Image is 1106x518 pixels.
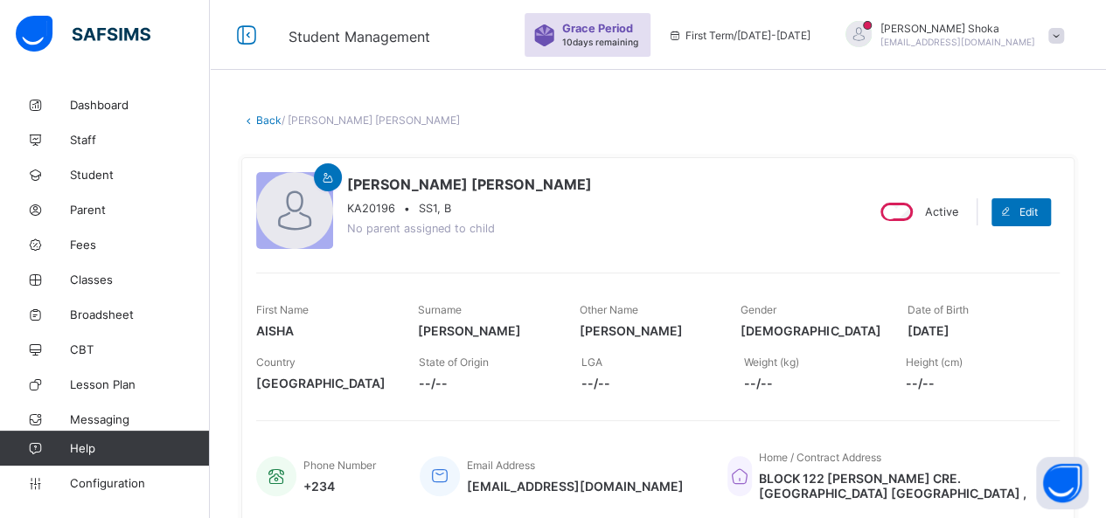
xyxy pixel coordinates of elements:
span: State of Origin [419,356,489,369]
span: Email Address [467,459,535,472]
div: JoelShoka [828,21,1073,50]
span: 10 days remaining [562,37,638,47]
span: --/-- [743,376,880,390]
span: Broadsheet [70,307,210,321]
span: Grace Period [562,22,633,35]
span: BLOCK 122 [PERSON_NAME] CRE. [GEOGRAPHIC_DATA] [GEOGRAPHIC_DATA] , [759,471,1042,501]
span: [PERSON_NAME] Shoka [880,22,1035,35]
img: sticker-purple.71386a28dfed39d6af7621340158ba97.svg [533,24,555,46]
span: [PERSON_NAME] [580,323,715,338]
span: KA20196 [347,202,395,215]
span: First Name [256,303,309,316]
span: --/-- [419,376,555,390]
span: Lesson Plan [70,377,210,391]
span: [DEMOGRAPHIC_DATA] [741,323,880,338]
span: No parent assigned to child [347,222,495,235]
span: [GEOGRAPHIC_DATA] [256,376,393,390]
span: Weight (kg) [743,356,798,369]
span: --/-- [581,376,718,390]
div: • [347,202,592,215]
span: Configuration [70,476,209,490]
span: Phone Number [303,459,376,472]
span: [PERSON_NAME] [PERSON_NAME] [347,176,592,193]
span: Edit [1019,205,1038,218]
button: Open asap [1036,457,1089,509]
span: Surname [418,303,462,316]
span: SS1, B [419,202,451,215]
span: CBT [70,342,210,356]
span: [DATE] [907,323,1042,338]
span: LGA [581,356,602,369]
span: [EMAIL_ADDRESS][DOMAIN_NAME] [467,479,684,494]
span: Date of Birth [907,303,968,316]
span: Active [925,205,958,218]
img: safsims [16,16,150,52]
span: +234 [303,479,376,494]
span: Height (cm) [906,356,963,369]
span: --/-- [906,376,1042,390]
span: Classes [70,273,210,287]
span: Messaging [70,412,210,426]
span: / [PERSON_NAME] [PERSON_NAME] [282,114,460,127]
span: Home / Contract Address [759,451,881,464]
span: Help [70,441,209,455]
span: Student [70,168,210,182]
a: Back [256,114,282,127]
span: Parent [70,203,210,217]
span: Country [256,356,296,369]
span: Dashboard [70,98,210,112]
span: AISHA [256,323,392,338]
span: Gender [741,303,776,316]
span: Other Name [580,303,638,316]
span: session/term information [668,29,810,42]
span: [EMAIL_ADDRESS][DOMAIN_NAME] [880,37,1035,47]
span: Fees [70,238,210,252]
span: Staff [70,133,210,147]
span: [PERSON_NAME] [418,323,553,338]
span: Student Management [289,28,430,45]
